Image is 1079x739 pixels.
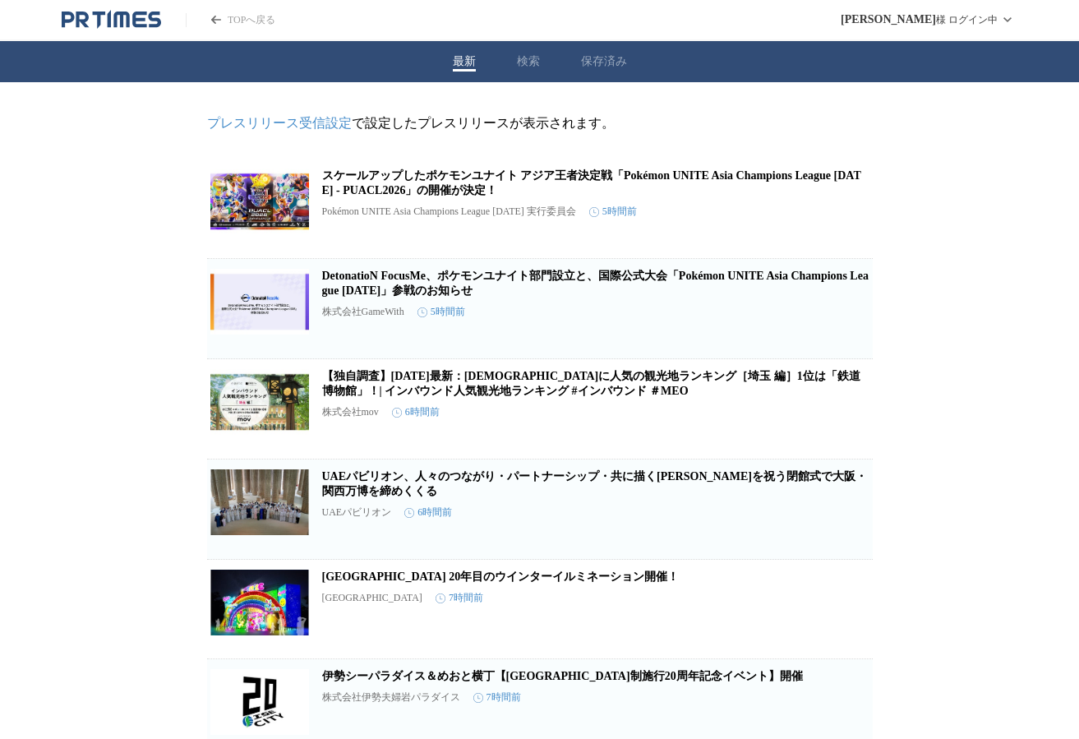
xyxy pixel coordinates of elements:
a: 伊勢シーパラダイス＆めおと横丁【[GEOGRAPHIC_DATA]制施行20周年記念イベント】開催 [322,670,803,682]
a: プレスリリース受信設定 [207,116,352,130]
img: 【独自調査】2025年最新：外国人に人気の観光地ランキング［埼玉 編］1位は「鉄道博物館」！| インバウンド人気観光地ランキング #インバウンド ＃MEO [210,369,309,435]
time: 6時間前 [404,506,452,520]
p: 株式会社GameWith [322,305,404,319]
button: 検索 [517,54,540,69]
time: 5時間前 [417,305,465,319]
p: UAEパビリオン [322,506,392,520]
p: Pokémon UNITE Asia Champions League [DATE] 実行委員会 [322,205,576,219]
p: [GEOGRAPHIC_DATA] [322,592,422,604]
a: PR TIMESのトップページはこちら [62,10,161,30]
a: [GEOGRAPHIC_DATA] 20年目のウインターイルミネーション開催！ [322,570,680,583]
p: で設定したプレスリリースが表示されます。 [207,115,873,132]
img: スケールアップしたポケモンユナイト アジア王者決定戦「Pokémon UNITE Asia Champions League 2026 - PUACL2026」の開催が決定！ [210,169,309,234]
time: 6時間前 [392,405,440,419]
img: UAEパビリオン、人々のつながり・パートナーシップ・共に描く未来を祝う閉館式で大阪・関西万博を締めくくる [210,469,309,535]
a: スケールアップしたポケモンユナイト アジア王者決定戦「Pokémon UNITE Asia Champions League [DATE] - PUACL2026」の開催が決定！ [322,169,861,196]
img: 伊勢シーパラダイス＆めおと横丁【伊勢市制施行20周年記念イベント】開催 [210,669,309,735]
a: UAEパビリオン、人々のつながり・パートナーシップ・共に描く[PERSON_NAME]を祝う閉館式で大阪・関西万博を締めくくる [322,470,867,497]
time: 7時間前 [473,691,521,704]
p: 株式会社mov [322,405,379,419]
a: PR TIMESのトップページはこちら [186,13,275,27]
button: 保存済み [581,54,627,69]
time: 7時間前 [436,591,483,605]
a: DetonatioN FocusMe、ポケモンユナイト部門設立と、国際公式大会「Pokémon UNITE Asia Champions League [DATE]」参戦のお知らせ [322,270,869,297]
button: 最新 [453,54,476,69]
a: 【独自調査】[DATE]最新：[DEMOGRAPHIC_DATA]に人気の観光地ランキング［埼玉 編］1位は「鉄道博物館」！| インバウンド人気観光地ランキング #インバウンド ＃MEO [322,370,860,397]
p: 株式会社伊勢夫婦岩パラダイス [322,691,460,704]
img: DetonatioN FocusMe、ポケモンユナイト部門設立と、国際公式大会「Pokémon UNITE Asia Champions League 2026」参戦のお知らせ [210,269,309,335]
time: 5時間前 [589,205,637,219]
img: 東京ドイツ村 20年目のウインターイルミネーション開催！ [210,570,309,635]
span: [PERSON_NAME] [841,13,936,26]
